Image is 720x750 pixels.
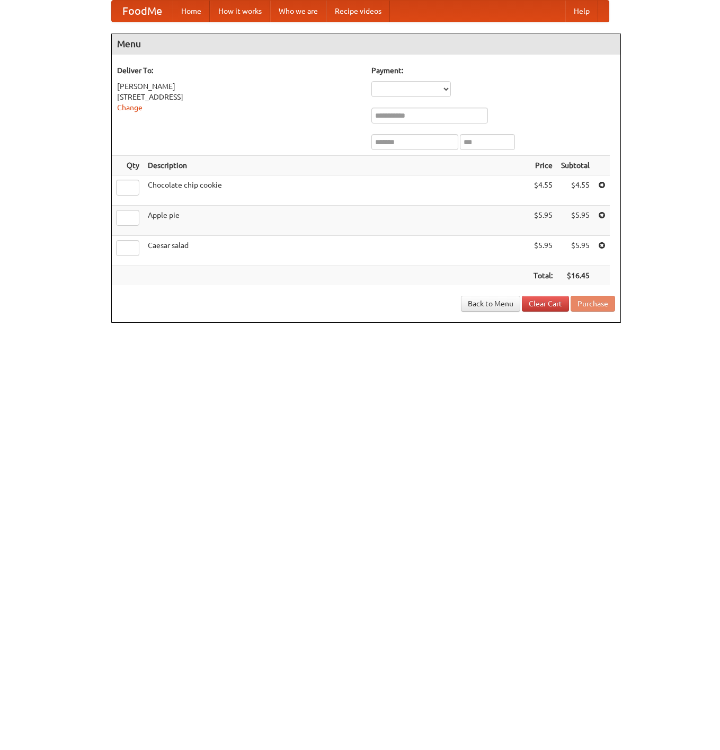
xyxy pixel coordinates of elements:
[112,1,173,22] a: FoodMe
[529,236,557,266] td: $5.95
[173,1,210,22] a: Home
[557,206,594,236] td: $5.95
[117,103,143,112] a: Change
[529,175,557,206] td: $4.55
[144,175,529,206] td: Chocolate chip cookie
[117,81,361,92] div: [PERSON_NAME]
[557,175,594,206] td: $4.55
[117,92,361,102] div: [STREET_ADDRESS]
[571,296,615,312] button: Purchase
[565,1,598,22] a: Help
[112,156,144,175] th: Qty
[270,1,326,22] a: Who we are
[144,236,529,266] td: Caesar salad
[371,65,615,76] h5: Payment:
[210,1,270,22] a: How it works
[117,65,361,76] h5: Deliver To:
[557,156,594,175] th: Subtotal
[529,206,557,236] td: $5.95
[112,33,620,55] h4: Menu
[529,156,557,175] th: Price
[144,156,529,175] th: Description
[522,296,569,312] a: Clear Cart
[557,266,594,286] th: $16.45
[461,296,520,312] a: Back to Menu
[326,1,390,22] a: Recipe videos
[529,266,557,286] th: Total:
[144,206,529,236] td: Apple pie
[557,236,594,266] td: $5.95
